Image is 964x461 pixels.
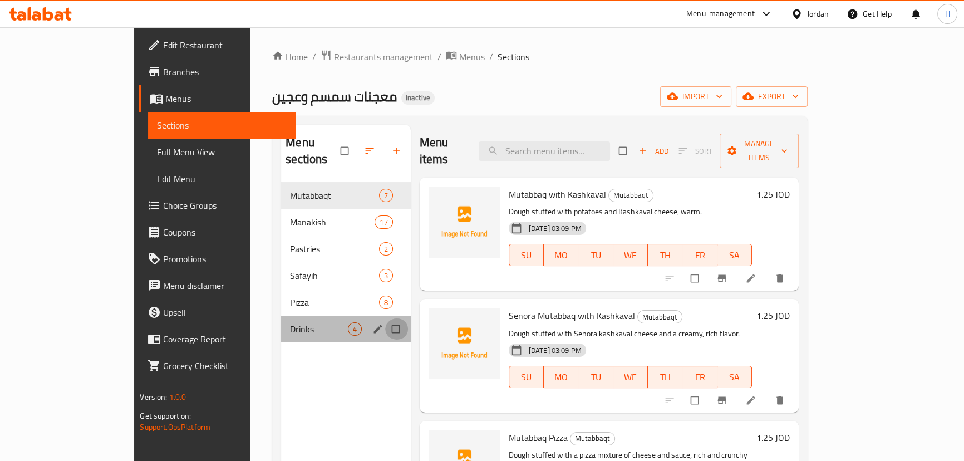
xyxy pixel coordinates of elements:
a: Edit Restaurant [139,32,295,58]
div: Pastries [290,242,378,256]
button: TU [578,366,613,388]
button: SU [509,366,544,388]
a: Promotions [139,246,295,272]
p: Dough stuffed with Senora kashkaval cheese and a creamy, rich flavor. [509,327,752,341]
span: Manakish [290,215,375,229]
button: MO [544,244,578,266]
a: Sections [148,112,295,139]
nav: Menu sections [281,178,410,347]
button: TU [578,244,613,266]
a: Support.OpsPlatform [140,420,210,434]
a: Branches [139,58,295,85]
span: Add item [636,143,671,160]
div: Menu-management [686,7,755,21]
span: MO [548,247,574,263]
img: Senora Mutabbaq with Kashkaval [429,308,500,379]
h6: 1.25 JOD [756,187,790,202]
span: Sections [498,50,529,63]
h6: 1.25 JOD [756,308,790,323]
span: [DATE] 03:09 PM [524,345,586,356]
a: Menus [139,85,295,112]
span: Select to update [684,268,707,289]
a: Grocery Checklist [139,352,295,379]
button: delete [768,388,794,413]
a: Edit menu item [745,273,759,284]
span: Choice Groups [163,199,286,212]
span: معجنات سمسم وعجين [272,84,397,109]
div: Pastries2 [281,236,410,262]
span: Mutabbaqt [638,311,682,323]
h2: Menu sections [286,134,340,168]
span: TH [652,369,678,385]
span: Version: [140,390,167,404]
button: Branch-specific-item [710,388,736,413]
span: Edit Menu [157,172,286,185]
span: FR [687,369,712,385]
span: Mutabbaq Pizza [509,429,568,446]
div: Drinks [290,322,347,336]
a: Edit menu item [745,395,759,406]
span: TU [583,369,608,385]
span: Safayih [290,269,378,282]
img: Mutabbaq with Kashkaval [429,187,500,258]
button: MO [544,366,578,388]
span: Get support on: [140,409,191,423]
span: Select section first [671,143,720,160]
button: FR [682,244,717,266]
button: TH [648,244,682,266]
span: Select to update [684,390,707,411]
span: Select all sections [334,140,357,161]
span: export [745,90,799,104]
div: Inactive [401,91,435,105]
button: TH [648,366,682,388]
button: delete [768,266,794,291]
div: Manakish17 [281,209,410,236]
span: [DATE] 03:09 PM [524,223,586,234]
button: Add [636,143,671,160]
button: export [736,86,808,107]
button: Add section [384,139,411,163]
span: Promotions [163,252,286,266]
span: 7 [380,190,392,201]
div: Drinks4edit [281,316,410,342]
div: Mutabbaqt [637,310,682,323]
span: Sections [157,119,286,132]
span: Full Menu View [157,145,286,159]
span: Senora Mutabbaq with Kashkaval [509,307,635,324]
span: Menus [165,92,286,105]
button: WE [613,366,648,388]
span: Sort sections [357,139,384,163]
span: Mutabbaq with Kashkaval [509,186,606,203]
li: / [437,50,441,63]
p: Dough stuffed with potatoes and Kashkaval cheese, warm. [509,205,752,219]
input: search [479,141,610,161]
span: Select section [612,140,636,161]
a: Edit Menu [148,165,295,192]
div: items [379,269,393,282]
div: Jordan [807,8,829,20]
span: 17 [375,217,392,228]
span: Coupons [163,225,286,239]
span: Branches [163,65,286,79]
div: items [379,189,393,202]
button: SA [717,366,752,388]
span: 4 [348,324,361,335]
span: Menu disclaimer [163,279,286,292]
span: SA [722,369,747,385]
span: Mutabbaqt [570,432,614,445]
button: Branch-specific-item [710,266,736,291]
a: Coverage Report [139,326,295,352]
span: 8 [380,297,392,308]
button: SA [717,244,752,266]
span: Add [638,145,668,158]
span: import [669,90,722,104]
li: / [489,50,493,63]
button: edit [371,322,387,336]
span: SU [514,369,539,385]
a: Choice Groups [139,192,295,219]
div: items [375,215,392,229]
div: Mutabbaqt [608,189,653,202]
span: 2 [380,244,392,254]
div: Mutabbaqt [570,432,615,445]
